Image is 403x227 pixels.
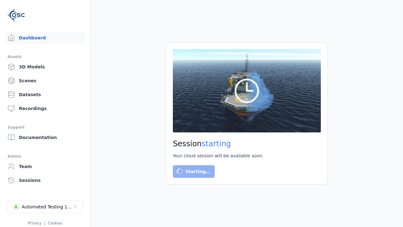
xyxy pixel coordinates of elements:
[5,61,85,73] a: 3D Models
[8,124,83,131] div: Support
[173,153,321,159] div: Your cloud session will be available soon.
[5,88,85,101] a: Datasets
[5,102,85,115] a: Recordings
[22,204,73,210] div: Automated Testing 1 - Playwright
[173,139,321,149] h2: Session
[202,139,231,148] span: starting
[5,160,85,173] a: Team
[8,153,83,160] div: Admin
[28,221,41,225] a: Privacy
[8,53,83,61] div: Assets
[5,174,85,187] a: Sessions
[44,221,45,225] span: |
[8,201,83,213] button: Select a workspace
[5,74,85,87] a: Scenes
[13,204,19,210] div: A
[5,32,85,44] a: Dashboard
[173,165,215,178] button: Starting…
[8,6,25,24] img: Logo
[48,221,63,225] a: Cookies
[5,131,85,144] a: Documentation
